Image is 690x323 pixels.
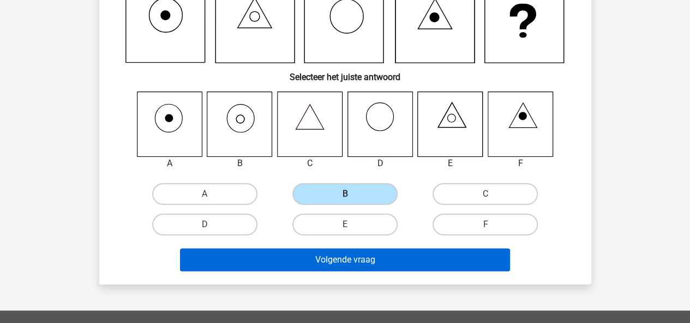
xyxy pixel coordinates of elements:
[479,157,562,170] div: F
[152,214,257,235] label: D
[409,157,491,170] div: E
[117,63,574,82] h6: Selecteer het juiste antwoord
[292,214,398,235] label: E
[433,214,538,235] label: F
[292,183,398,205] label: B
[180,248,510,271] button: Volgende vraag
[269,157,351,170] div: C
[129,157,211,170] div: A
[199,157,281,170] div: B
[339,157,422,170] div: D
[433,183,538,205] label: C
[152,183,257,205] label: A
